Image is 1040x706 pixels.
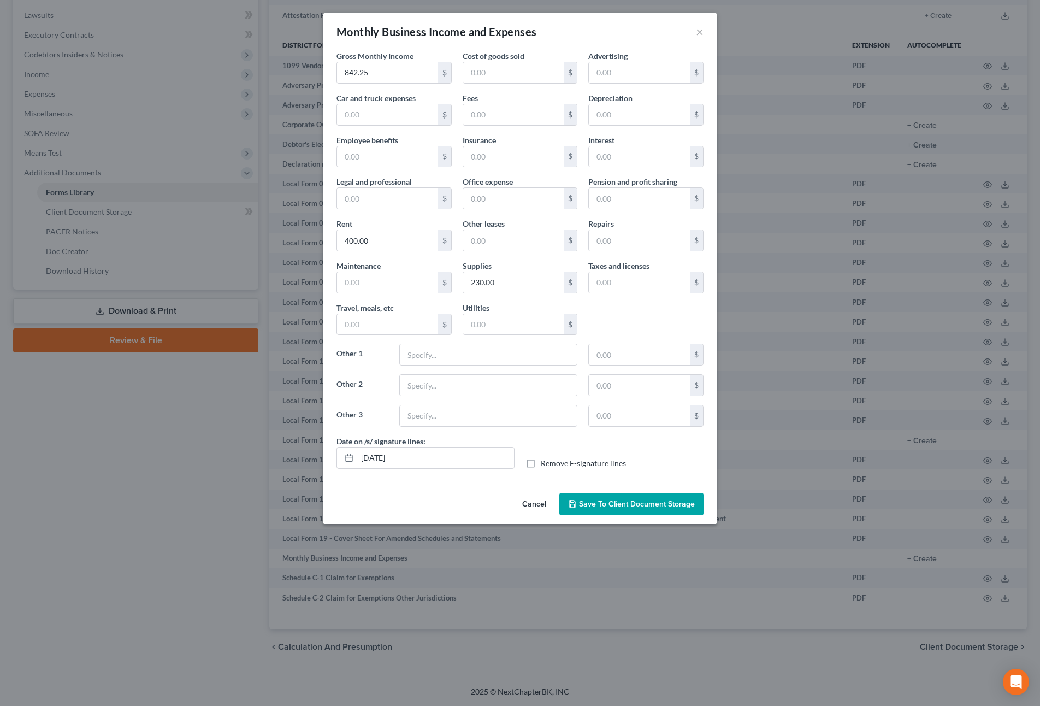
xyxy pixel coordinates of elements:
label: Rent [336,218,352,230]
div: $ [690,62,703,83]
input: Specify... [400,344,577,365]
label: Other 2 [331,374,394,405]
input: Specify... [400,405,577,426]
label: Travel, meals, etc [336,302,394,314]
div: $ [438,230,451,251]
label: Other leases [463,218,505,230]
input: 0.00 [589,344,690,365]
input: 0.00 [589,146,690,167]
span: Save to Client Document Storage [579,499,695,509]
input: 0.00 [589,188,690,209]
label: Date on /s/ signature lines: [336,436,426,447]
label: Insurance [463,134,496,146]
input: 0.00 [589,104,690,125]
input: Specify... [400,375,577,396]
div: $ [690,272,703,293]
input: 0.00 [463,62,564,83]
div: $ [564,104,577,125]
label: Car and truck expenses [336,92,416,104]
input: 0.00 [463,188,564,209]
div: $ [564,62,577,83]
input: 0.00 [337,62,438,83]
label: Office expense [463,176,513,187]
label: Supplies [463,260,492,272]
input: 0.00 [337,314,438,335]
div: $ [564,314,577,335]
div: $ [690,146,703,167]
label: Utilities [463,302,489,314]
input: 0.00 [463,314,564,335]
label: Other 3 [331,405,394,436]
div: $ [690,405,703,426]
input: 0.00 [589,230,690,251]
label: Taxes and licenses [588,260,649,272]
div: $ [690,344,703,365]
div: $ [438,314,451,335]
input: 0.00 [463,230,564,251]
label: Employee benefits [336,134,398,146]
button: Save to Client Document Storage [559,493,704,516]
div: $ [690,188,703,209]
input: 0.00 [589,272,690,293]
input: 0.00 [337,146,438,167]
input: 0.00 [337,230,438,251]
input: 0.00 [463,272,564,293]
div: Open Intercom Messenger [1003,669,1029,695]
input: 0.00 [337,272,438,293]
label: Fees [463,92,478,104]
div: $ [690,375,703,396]
input: 0.00 [589,405,690,426]
label: Interest [588,134,614,146]
input: 0.00 [589,62,690,83]
label: Gross Monthly Income [336,50,413,62]
div: $ [564,146,577,167]
div: $ [564,272,577,293]
div: $ [690,230,703,251]
label: Advertising [588,50,628,62]
input: 0.00 [463,104,564,125]
div: $ [564,188,577,209]
input: 0.00 [463,146,564,167]
div: $ [438,188,451,209]
button: Cancel [513,494,555,516]
input: 0.00 [337,188,438,209]
div: $ [438,272,451,293]
label: Depreciation [588,92,633,104]
input: MM/DD/YYYY [357,448,514,468]
label: Legal and professional [336,176,412,187]
span: Remove E-signature lines [541,458,626,468]
div: $ [438,62,451,83]
div: $ [690,104,703,125]
label: Pension and profit sharing [588,176,677,187]
label: Repairs [588,218,614,230]
div: $ [438,104,451,125]
button: × [696,25,704,38]
div: $ [438,146,451,167]
div: Monthly Business Income and Expenses [336,24,536,39]
label: Cost of goods sold [463,50,524,62]
div: $ [564,230,577,251]
input: 0.00 [589,375,690,396]
label: Maintenance [336,260,381,272]
label: Other 1 [331,344,394,374]
input: 0.00 [337,104,438,125]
